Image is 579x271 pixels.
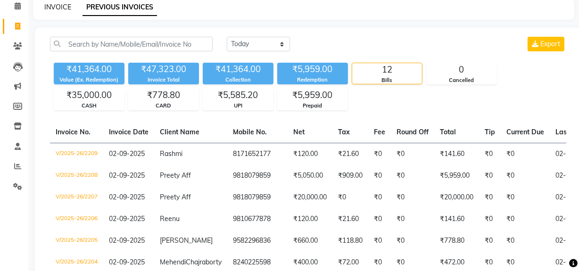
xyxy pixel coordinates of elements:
[332,143,368,165] td: ₹21.60
[129,102,199,110] div: CARD
[368,208,391,230] td: ₹0
[368,187,391,208] td: ₹0
[332,208,368,230] td: ₹21.60
[128,76,199,84] div: Invoice Total
[479,165,501,187] td: ₹0
[227,187,288,208] td: 9818079859
[203,102,273,110] div: UPI
[50,165,103,187] td: V/2025-26/2208
[479,187,501,208] td: ₹0
[109,258,145,266] span: 02-09-2025
[288,208,332,230] td: ₹120.00
[128,63,199,76] div: ₹47,323.00
[54,89,124,102] div: ₹35,000.00
[368,143,391,165] td: ₹0
[109,149,145,158] span: 02-09-2025
[203,76,273,84] div: Collection
[50,230,103,252] td: V/2025-26/2205
[479,143,501,165] td: ₹0
[528,37,564,51] button: Export
[160,258,186,266] span: Mehendi
[160,149,182,158] span: Rashmi
[186,258,222,266] span: Chajraborty
[434,187,479,208] td: ₹20,000.00
[278,89,347,102] div: ₹5,959.00
[160,236,213,245] span: [PERSON_NAME]
[391,187,434,208] td: ₹0
[540,40,560,48] span: Export
[54,76,124,84] div: Value (Ex. Redemption)
[109,236,145,245] span: 02-09-2025
[374,128,385,136] span: Fee
[227,230,288,252] td: 9582296836
[391,230,434,252] td: ₹0
[233,128,267,136] span: Mobile No.
[479,208,501,230] td: ₹0
[397,128,429,136] span: Round Off
[288,187,332,208] td: ₹20,000.00
[485,128,495,136] span: Tip
[506,128,544,136] span: Current Due
[109,214,145,223] span: 02-09-2025
[368,230,391,252] td: ₹0
[434,230,479,252] td: ₹778.80
[277,63,348,76] div: ₹5,959.00
[160,128,199,136] span: Client Name
[227,143,288,165] td: 8171652177
[109,171,145,180] span: 02-09-2025
[293,128,305,136] span: Net
[338,128,350,136] span: Tax
[50,143,103,165] td: V/2025-26/2209
[434,143,479,165] td: ₹141.60
[109,128,149,136] span: Invoice Date
[129,89,199,102] div: ₹778.80
[479,230,501,252] td: ₹0
[160,193,191,201] span: Preety Aff
[501,165,550,187] td: ₹0
[332,165,368,187] td: ₹909.00
[278,102,347,110] div: Prepaid
[368,165,391,187] td: ₹0
[227,165,288,187] td: 9818079859
[352,63,422,76] div: 12
[332,187,368,208] td: ₹0
[391,143,434,165] td: ₹0
[203,89,273,102] div: ₹5,585.20
[427,76,496,84] div: Cancelled
[44,3,71,11] a: INVOICE
[288,230,332,252] td: ₹660.00
[391,208,434,230] td: ₹0
[160,214,180,223] span: Reenu
[54,102,124,110] div: CASH
[440,128,456,136] span: Total
[332,230,368,252] td: ₹118.80
[501,143,550,165] td: ₹0
[501,230,550,252] td: ₹0
[352,76,422,84] div: Bills
[56,128,91,136] span: Invoice No.
[50,187,103,208] td: V/2025-26/2207
[434,165,479,187] td: ₹5,959.00
[427,63,496,76] div: 0
[50,37,213,51] input: Search by Name/Mobile/Email/Invoice No
[277,76,348,84] div: Redemption
[434,208,479,230] td: ₹141.60
[288,165,332,187] td: ₹5,050.00
[109,193,145,201] span: 02-09-2025
[391,165,434,187] td: ₹0
[160,171,191,180] span: Preety Aff
[50,208,103,230] td: V/2025-26/2206
[203,63,273,76] div: ₹41,364.00
[227,208,288,230] td: 9810677878
[501,187,550,208] td: ₹0
[54,63,124,76] div: ₹41,364.00
[501,208,550,230] td: ₹0
[288,143,332,165] td: ₹120.00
